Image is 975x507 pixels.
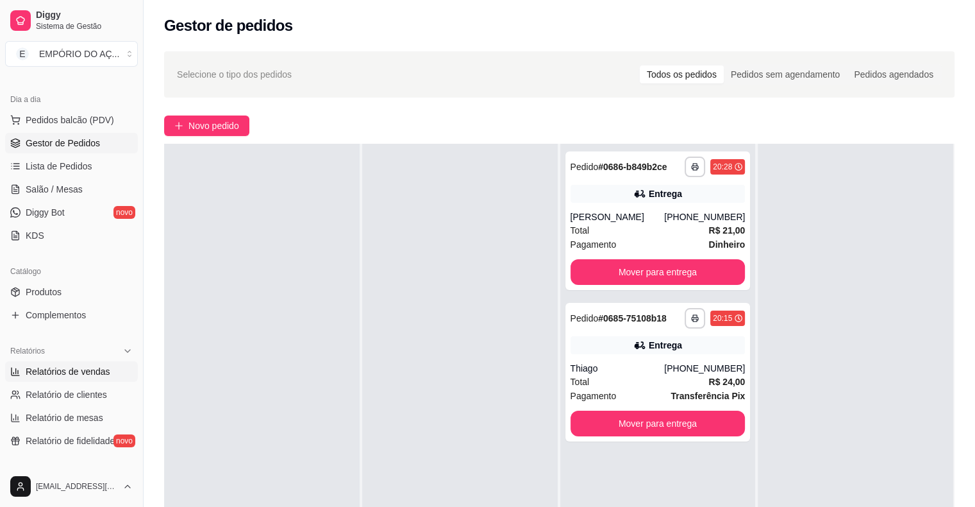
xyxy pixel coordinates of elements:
div: Entrega [649,339,682,352]
a: Relatório de clientes [5,384,138,405]
button: Pedidos balcão (PDV) [5,110,138,130]
span: Complementos [26,309,86,322]
span: E [16,47,29,60]
span: Pedido [571,162,599,172]
div: [PHONE_NUMBER] [664,362,745,375]
strong: Transferência Pix [671,391,745,401]
a: KDS [5,225,138,246]
div: EMPÓRIO DO AÇ ... [39,47,119,60]
div: Pedidos agendados [847,65,940,83]
div: Pedidos sem agendamento [724,65,847,83]
span: Salão / Mesas [26,183,83,196]
button: Mover para entrega [571,411,746,436]
button: [EMAIL_ADDRESS][DOMAIN_NAME] [5,471,138,502]
span: Lista de Pedidos [26,160,92,173]
span: KDS [26,229,44,242]
strong: R$ 24,00 [708,377,745,387]
div: 20:28 [713,162,732,172]
div: Thiago [571,362,665,375]
span: Diggy [36,10,133,21]
div: Entrega [649,187,682,200]
a: Complementos [5,305,138,325]
a: Produtos [5,282,138,302]
span: Produtos [26,286,62,298]
div: Todos os pedidos [640,65,724,83]
span: plus [174,121,183,130]
a: DiggySistema de Gestão [5,5,138,36]
span: Total [571,375,590,389]
h2: Gestor de pedidos [164,15,293,36]
div: [PHONE_NUMBER] [664,211,745,223]
span: Relatório de fidelidade [26,434,115,447]
div: Dia a dia [5,89,138,110]
strong: # 0685-75108b18 [598,313,667,323]
span: Relatórios de vendas [26,365,110,378]
span: Relatório de clientes [26,388,107,401]
strong: R$ 21,00 [708,225,745,236]
span: [EMAIL_ADDRESS][DOMAIN_NAME] [36,481,117,492]
span: Sistema de Gestão [36,21,133,31]
a: Lista de Pedidos [5,156,138,176]
span: Selecione o tipo dos pedidos [177,67,292,82]
div: 20:15 [713,313,732,323]
div: [PERSON_NAME] [571,211,665,223]
strong: Dinheiro [708,239,745,250]
a: Relatório de fidelidadenovo [5,431,138,451]
span: Pagamento [571,389,617,403]
button: Novo pedido [164,116,249,136]
span: Novo pedido [188,119,239,133]
button: Mover para entrega [571,259,746,285]
span: Pagamento [571,237,617,252]
a: Diggy Botnovo [5,202,138,223]
span: Relatório de mesas [26,411,103,424]
a: Relatório de mesas [5,408,138,428]
a: Salão / Mesas [5,179,138,200]
a: Relatórios de vendas [5,361,138,382]
button: Select a team [5,41,138,67]
a: Gestor de Pedidos [5,133,138,153]
span: Total [571,223,590,237]
span: Relatórios [10,346,45,356]
span: Gestor de Pedidos [26,137,100,150]
strong: # 0686-b849b2ce [598,162,667,172]
div: Catálogo [5,261,138,282]
span: Pedidos balcão (PDV) [26,114,114,126]
span: Diggy Bot [26,206,65,219]
span: Pedido [571,313,599,323]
